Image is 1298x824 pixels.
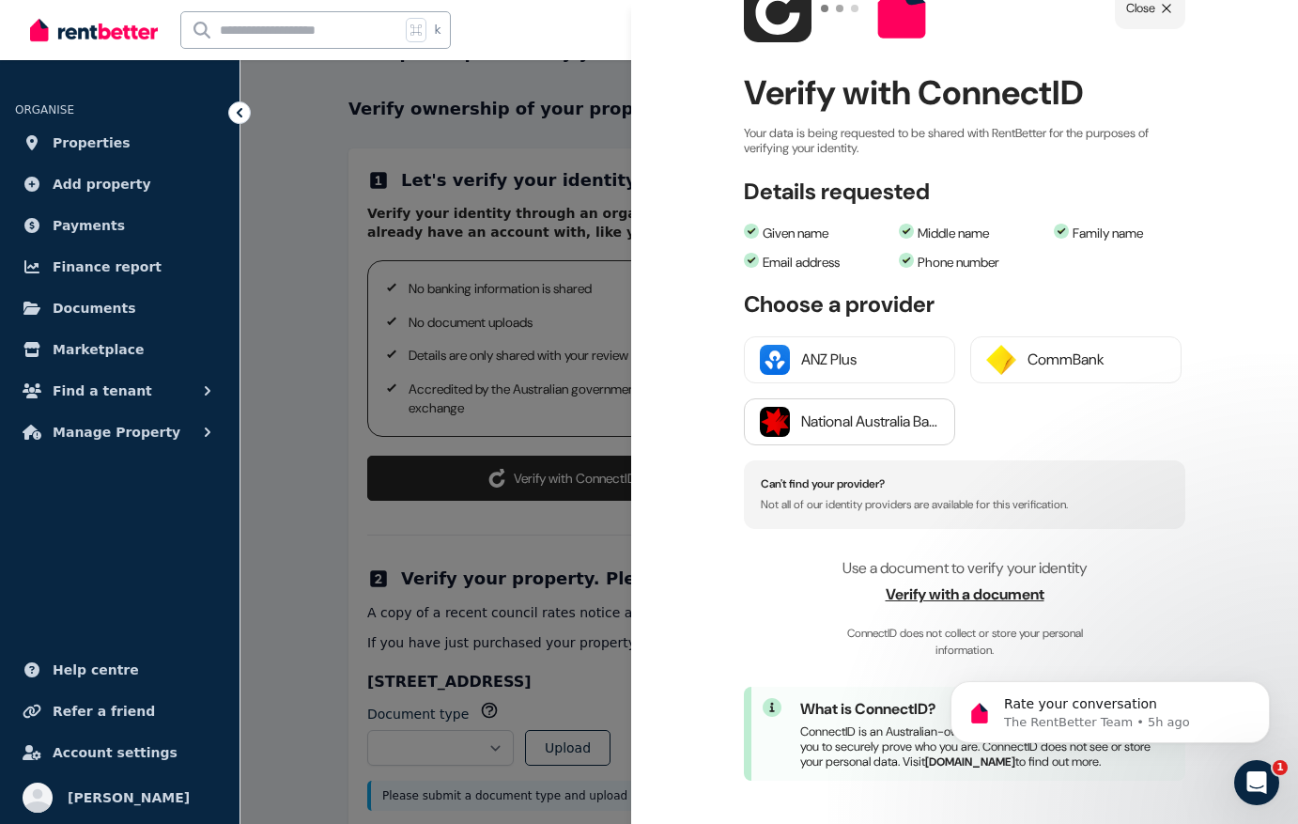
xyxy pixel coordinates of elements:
[761,477,1168,490] h4: Can't find your provider?
[744,68,1185,118] h2: Verify with ConnectID
[1028,349,1166,371] div: CommBank
[744,398,955,445] button: National Australia Bank
[53,173,151,195] span: Add property
[1054,224,1199,243] li: Family name
[15,289,224,327] a: Documents
[899,253,1044,272] li: Phone number
[800,698,1174,721] h4: What is ConnectID?
[801,411,939,433] div: National Australia Bank
[842,558,1088,578] span: Use a document to verify your identity
[15,248,224,286] a: Finance report
[744,336,955,383] button: ANZ Plus
[53,214,125,237] span: Payments
[53,132,131,154] span: Properties
[53,741,178,764] span: Account settings
[15,734,224,771] a: Account settings
[744,179,930,205] h3: Details requested
[744,126,1185,156] p: Your data is being requested to be shared with RentBetter for the purposes of verifying your iden...
[800,724,1174,770] p: ConnectID is an Australian-owned digital identity solution which allows you to securely prove who...
[15,331,224,368] a: Marketplace
[15,692,224,730] a: Refer a friend
[53,380,152,402] span: Find a tenant
[53,297,136,319] span: Documents
[53,256,162,278] span: Finance report
[899,224,1044,243] li: Middle name
[760,345,790,375] img: ANZ Plus logo
[53,421,180,443] span: Manage Property
[15,207,224,244] a: Payments
[15,372,224,410] button: Find a tenant
[761,498,1168,511] p: Not all of our identity providers are available for this verification.
[744,224,889,243] li: Given name
[744,253,889,272] li: Email address
[744,291,1185,318] h3: Choose a provider
[434,23,440,38] span: k
[53,338,144,361] span: Marketplace
[744,583,1185,606] span: Verify with a document
[824,625,1105,659] span: ConnectID does not collect or store your personal information.
[15,651,224,689] a: Help centre
[970,336,1182,383] button: CommBank
[986,345,1016,375] img: CommBank logo
[15,124,224,162] a: Properties
[15,413,224,451] button: Manage Property
[801,349,939,371] div: ANZ Plus
[68,786,190,809] span: [PERSON_NAME]
[30,16,158,44] img: RentBetter
[53,659,139,681] span: Help centre
[760,407,790,437] img: National Australia Bank logo
[15,165,224,203] a: Add property
[922,642,1298,773] iframe: Intercom notifications message
[15,103,74,117] span: ORGANISE
[1234,760,1279,805] iframe: Intercom live chat
[1273,760,1288,775] span: 1
[53,700,155,723] span: Refer a friend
